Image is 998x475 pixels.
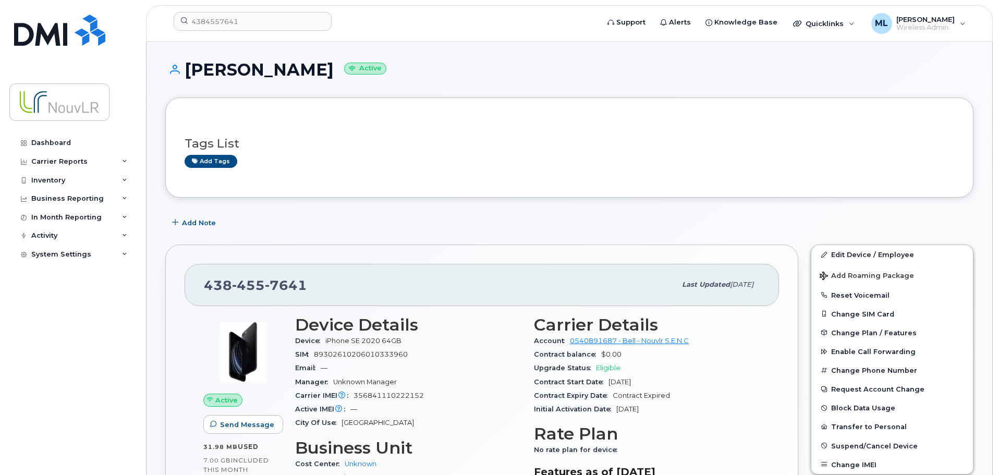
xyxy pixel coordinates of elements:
[811,264,973,286] button: Add Roaming Package
[238,443,259,450] span: used
[295,378,333,386] span: Manager
[608,378,631,386] span: [DATE]
[220,420,274,430] span: Send Message
[321,364,327,372] span: —
[682,281,730,288] span: Last updated
[534,315,760,334] h3: Carrier Details
[215,395,238,405] span: Active
[203,415,283,434] button: Send Message
[165,213,225,232] button: Add Note
[534,446,623,454] span: No rate plan for device
[811,245,973,264] a: Edit Device / Employee
[811,323,973,342] button: Change Plan / Features
[212,321,274,383] img: image20231002-3703462-2fle3a.jpeg
[333,378,397,386] span: Unknown Manager
[534,337,570,345] span: Account
[534,405,616,413] span: Initial Activation Date
[811,380,973,398] button: Request Account Change
[534,424,760,443] h3: Rate Plan
[811,398,973,417] button: Block Data Usage
[265,277,307,293] span: 7641
[616,405,639,413] span: [DATE]
[831,348,916,356] span: Enable Call Forwarding
[811,361,973,380] button: Change Phone Number
[165,60,973,79] h1: [PERSON_NAME]
[831,442,918,449] span: Suspend/Cancel Device
[354,392,424,399] span: 356841110222152
[295,419,342,427] span: City Of Use
[570,337,689,345] a: 0540891687 - Bell - Nouvlr S.E.N.C
[182,218,216,228] span: Add Note
[185,155,237,168] a: Add tags
[185,137,954,150] h3: Tags List
[295,405,350,413] span: Active IMEI
[203,457,231,464] span: 7.00 GB
[831,328,917,336] span: Change Plan / Features
[811,455,973,474] button: Change IMEI
[295,364,321,372] span: Email
[730,281,753,288] span: [DATE]
[314,350,408,358] span: 89302610206010333960
[820,272,914,282] span: Add Roaming Package
[295,460,345,468] span: Cost Center
[350,405,357,413] span: —
[534,364,596,372] span: Upgrade Status
[811,286,973,305] button: Reset Voicemail
[232,277,265,293] span: 455
[344,63,386,75] small: Active
[325,337,401,345] span: iPhone SE 2020 64GB
[295,439,521,457] h3: Business Unit
[345,460,376,468] a: Unknown
[203,456,269,473] span: included this month
[811,417,973,436] button: Transfer to Personal
[342,419,414,427] span: [GEOGRAPHIC_DATA]
[295,392,354,399] span: Carrier IMEI
[811,305,973,323] button: Change SIM Card
[596,364,620,372] span: Eligible
[534,378,608,386] span: Contract Start Date
[601,350,622,358] span: $0.00
[203,443,238,450] span: 31.98 MB
[295,315,521,334] h3: Device Details
[204,277,307,293] span: 438
[295,350,314,358] span: SIM
[811,436,973,455] button: Suspend/Cancel Device
[534,392,613,399] span: Contract Expiry Date
[613,392,670,399] span: Contract Expired
[295,337,325,345] span: Device
[534,350,601,358] span: Contract balance
[811,342,973,361] button: Enable Call Forwarding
